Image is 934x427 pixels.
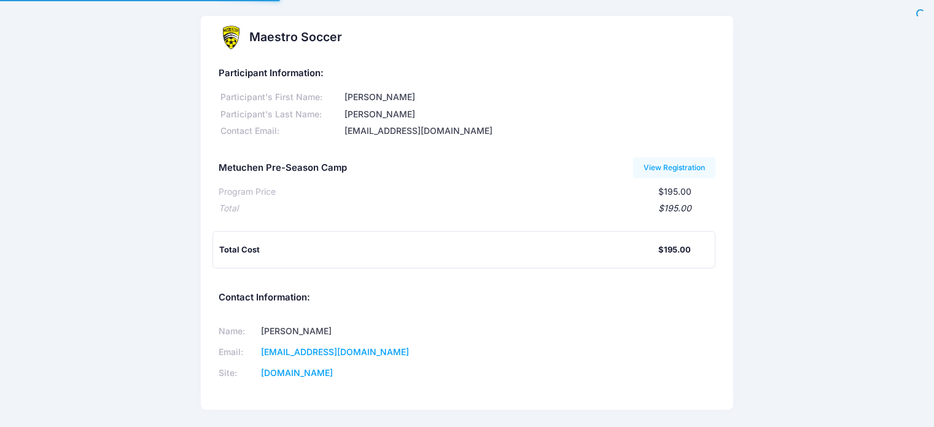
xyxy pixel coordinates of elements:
[219,108,343,121] div: Participant's Last Name:
[249,30,342,44] h2: Maestro Soccer
[219,321,257,342] td: Name:
[238,202,691,215] div: $195.00
[219,163,347,174] h5: Metuchen Pre-Season Camp
[219,342,257,363] td: Email:
[219,91,343,104] div: Participant's First Name:
[261,367,333,378] a: [DOMAIN_NAME]
[219,244,658,256] div: Total Cost
[633,157,716,178] a: View Registration
[343,108,715,121] div: [PERSON_NAME]
[219,292,715,304] h5: Contact Information:
[658,244,691,256] div: $195.00
[219,125,343,138] div: Contact Email:
[343,125,715,138] div: [EMAIL_ADDRESS][DOMAIN_NAME]
[219,202,238,215] div: Total
[343,91,715,104] div: [PERSON_NAME]
[261,347,409,357] a: [EMAIL_ADDRESS][DOMAIN_NAME]
[658,186,691,197] span: $195.00
[219,68,715,79] h5: Participant Information:
[257,321,451,342] td: [PERSON_NAME]
[219,186,276,198] div: Program Price
[219,363,257,384] td: Site:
